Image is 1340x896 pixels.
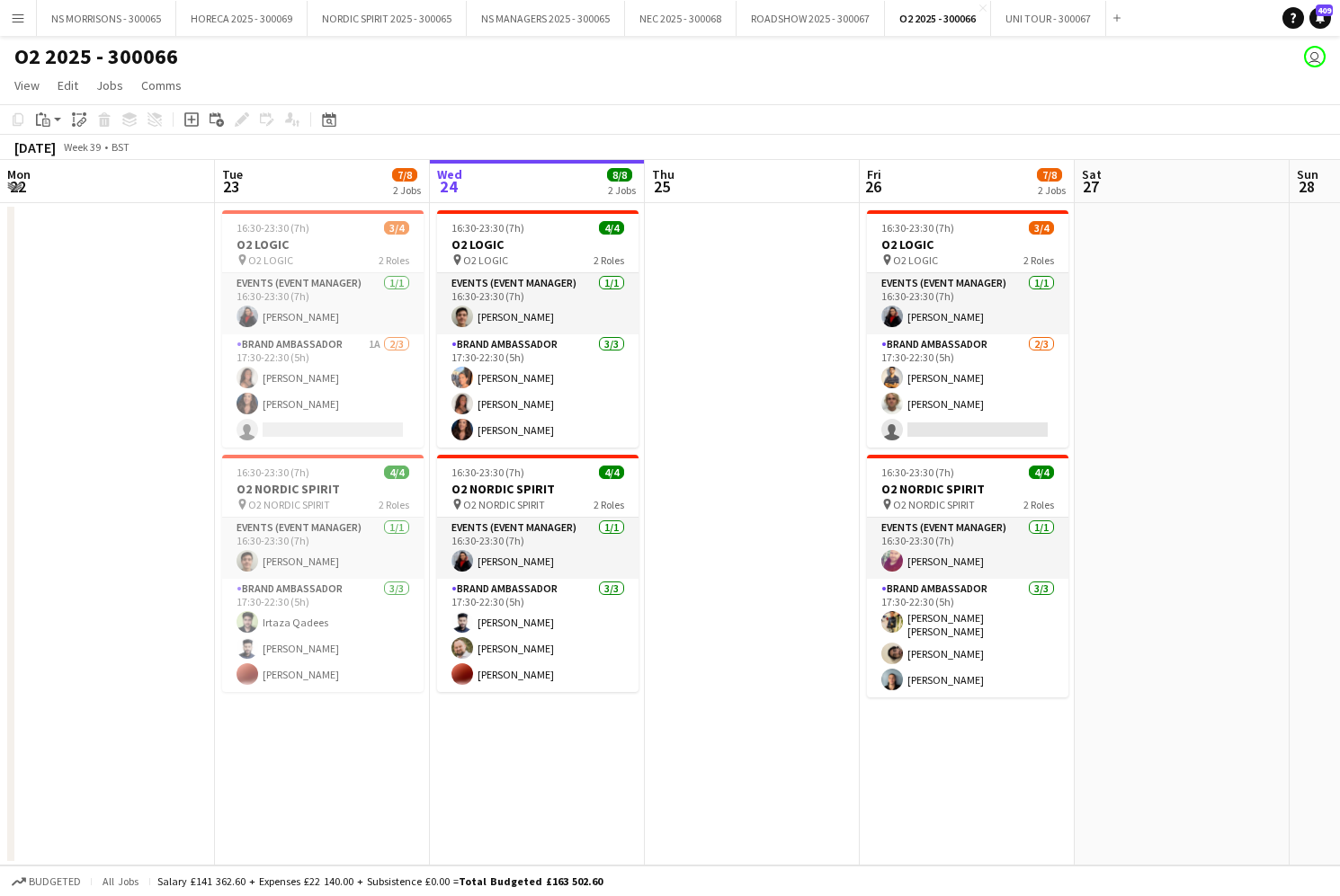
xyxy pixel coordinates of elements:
app-card-role: Brand Ambassador3/317:30-22:30 (5h)[PERSON_NAME][PERSON_NAME][PERSON_NAME] [437,579,639,692]
span: Sun [1297,166,1318,182]
span: 27 [1079,176,1102,197]
h3: O2 NORDIC SPIRIT [437,481,639,497]
app-job-card: 16:30-23:30 (7h)3/4O2 LOGIC O2 LOGIC2 RolesEvents (Event Manager)1/116:30-23:30 (7h)[PERSON_NAME]... [867,210,1068,448]
app-job-card: 16:30-23:30 (7h)4/4O2 NORDIC SPIRIT O2 NORDIC SPIRIT2 RolesEvents (Event Manager)1/116:30-23:30 (... [222,455,424,692]
span: 4/4 [384,466,409,479]
app-card-role: Events (Event Manager)1/116:30-23:30 (7h)[PERSON_NAME] [222,518,424,579]
button: ROADSHOW 2025 - 300067 [737,1,885,36]
span: 4/4 [599,466,624,479]
span: 3/4 [1029,221,1054,235]
span: O2 LOGIC [893,253,938,267]
button: NEC 2025 - 300068 [625,1,737,36]
div: 2 Jobs [608,183,636,197]
div: BST [112,140,130,154]
div: 2 Jobs [393,183,421,197]
h3: O2 LOGIC [222,236,424,253]
span: 409 [1316,4,1333,16]
app-user-avatar: Closer Payroll [1304,46,1326,67]
span: 2 Roles [1023,498,1054,511]
span: 4/4 [1029,466,1054,479]
span: 7/8 [392,168,417,182]
app-card-role: Events (Event Manager)1/116:30-23:30 (7h)[PERSON_NAME] [867,518,1068,579]
app-card-role: Brand Ambassador3/317:30-22:30 (5h)Irtaza Qadees[PERSON_NAME][PERSON_NAME] [222,579,424,692]
span: 16:30-23:30 (7h) [451,466,524,479]
span: Week 39 [59,140,104,154]
span: Total Budgeted £163 502.60 [459,874,603,888]
span: Edit [58,77,78,93]
span: 3/4 [384,221,409,235]
app-job-card: 16:30-23:30 (7h)4/4O2 NORDIC SPIRIT O2 NORDIC SPIRIT2 RolesEvents (Event Manager)1/116:30-23:30 (... [437,455,639,692]
app-card-role: Brand Ambassador1A2/317:30-22:30 (5h)[PERSON_NAME][PERSON_NAME] [222,334,424,448]
h3: O2 NORDIC SPIRIT [867,481,1068,497]
app-card-role: Events (Event Manager)1/116:30-23:30 (7h)[PERSON_NAME] [437,273,639,334]
div: Salary £141 362.60 + Expenses £22 140.00 + Subsistence £0.00 = [157,874,603,888]
span: Mon [7,166,31,182]
button: HORECA 2025 - 300069 [176,1,308,36]
app-job-card: 16:30-23:30 (7h)4/4O2 LOGIC O2 LOGIC2 RolesEvents (Event Manager)1/116:30-23:30 (7h)[PERSON_NAME]... [437,210,639,448]
span: Tue [222,166,243,182]
button: NS MORRISONS - 300065 [37,1,176,36]
app-card-role: Events (Event Manager)1/116:30-23:30 (7h)[PERSON_NAME] [867,273,1068,334]
span: Jobs [96,77,123,93]
a: View [7,74,47,97]
a: Jobs [89,74,130,97]
span: 2 Roles [594,498,624,511]
div: 2 Jobs [1038,183,1066,197]
span: 25 [649,176,674,197]
button: Budgeted [9,872,84,892]
span: Budgeted [29,875,81,888]
a: Comms [134,74,189,97]
span: 2 Roles [379,253,409,267]
h3: O2 LOGIC [437,236,639,253]
span: O2 NORDIC SPIRIT [248,498,330,511]
span: O2 LOGIC [463,253,508,267]
app-job-card: 16:30-23:30 (7h)3/4O2 LOGIC O2 LOGIC2 RolesEvents (Event Manager)1/116:30-23:30 (7h)[PERSON_NAME]... [222,210,424,448]
app-card-role: Events (Event Manager)1/116:30-23:30 (7h)[PERSON_NAME] [437,518,639,579]
span: 23 [219,176,243,197]
app-card-role: Brand Ambassador3/317:30-22:30 (5h)[PERSON_NAME] [PERSON_NAME][PERSON_NAME][PERSON_NAME] [867,579,1068,697]
a: Edit [50,74,85,97]
span: O2 NORDIC SPIRIT [463,498,545,511]
span: 22 [4,176,31,197]
app-job-card: 16:30-23:30 (7h)4/4O2 NORDIC SPIRIT O2 NORDIC SPIRIT2 RolesEvents (Event Manager)1/116:30-23:30 (... [867,455,1068,697]
span: Wed [437,166,462,182]
span: 2 Roles [1023,253,1054,267]
span: Fri [867,166,881,182]
span: Comms [141,77,182,93]
span: 2 Roles [379,498,409,511]
span: O2 LOGIC [248,253,293,267]
span: 16:30-23:30 (7h) [237,466,309,479]
app-card-role: Events (Event Manager)1/116:30-23:30 (7h)[PERSON_NAME] [222,273,424,334]
span: 7/8 [1037,168,1062,182]
span: 8/8 [607,168,632,182]
span: 26 [864,176,881,197]
span: 4/4 [599,221,624,235]
span: 16:30-23:30 (7h) [881,466,954,479]
span: 28 [1294,176,1318,197]
button: UNI TOUR - 300067 [991,1,1106,36]
button: NS MANAGERS 2025 - 300065 [467,1,625,36]
a: 409 [1309,7,1331,29]
h3: O2 NORDIC SPIRIT [222,481,424,497]
span: Sat [1082,166,1102,182]
span: 2 Roles [594,253,624,267]
button: O2 2025 - 300066 [885,1,991,36]
button: NORDIC SPIRIT 2025 - 300065 [308,1,467,36]
span: All jobs [99,874,142,888]
app-card-role: Brand Ambassador2/317:30-22:30 (5h)[PERSON_NAME][PERSON_NAME] [867,334,1068,448]
h3: O2 LOGIC [867,236,1068,253]
div: [DATE] [14,138,56,156]
span: 24 [434,176,462,197]
span: View [14,77,40,93]
span: O2 NORDIC SPIRIT [893,498,975,511]
span: 16:30-23:30 (7h) [237,221,309,235]
span: Thu [652,166,674,182]
app-card-role: Brand Ambassador3/317:30-22:30 (5h)[PERSON_NAME][PERSON_NAME][PERSON_NAME] [437,334,639,448]
span: 16:30-23:30 (7h) [881,221,954,235]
